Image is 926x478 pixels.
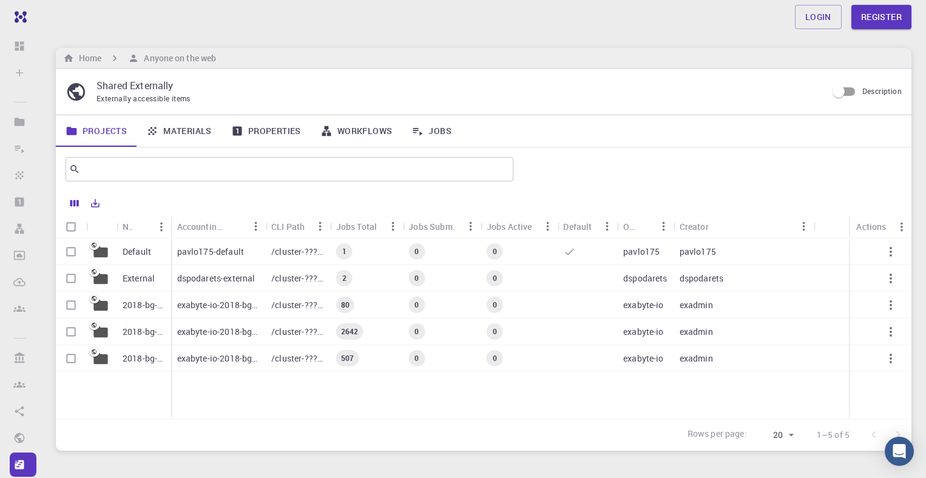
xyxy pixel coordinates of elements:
div: Jobs Subm. [402,215,481,238]
h6: Anyone on the web [139,52,216,65]
a: Projects [56,115,137,147]
button: Menu [598,217,617,236]
p: External [123,272,155,284]
span: 2 [337,273,351,283]
p: Rows per page: [688,428,747,442]
p: exabyte-io-2018-bg-study-phase-iii [177,326,260,338]
span: 0 [410,326,424,337]
button: Sort [709,217,728,236]
span: 0 [488,246,502,257]
a: Materials [137,115,221,147]
span: 1 [337,246,351,257]
p: 2018-bg-study-phase-III [123,326,165,338]
div: Jobs Active [481,215,558,238]
a: Register [851,5,911,29]
button: Menu [383,217,402,236]
a: Jobs [402,115,461,147]
p: dspodarets-external [177,272,255,284]
button: Sort [132,217,152,237]
button: Columns [64,194,85,213]
span: 507 [336,353,359,363]
div: Icon [86,215,117,238]
p: pavlo175 [623,246,660,258]
p: Shared Externally [96,78,817,93]
span: 0 [488,326,502,337]
p: 1–5 of 5 [817,429,850,441]
div: Accounting slug [177,215,227,238]
button: Menu [152,217,171,237]
div: Default [563,215,592,238]
button: Sort [635,217,654,236]
div: Name [123,215,132,238]
p: exabyte-io [623,299,664,311]
div: Jobs Subm. [408,215,455,238]
div: CLI Path [265,215,330,238]
button: Sort [226,217,246,236]
button: Export [85,194,106,213]
p: /cluster-???-home/pavlo175/pavlo175-default [271,246,324,258]
p: exadmin [680,352,713,365]
div: Default [557,215,617,238]
div: Actions [850,215,911,238]
p: dspodarets [623,272,667,284]
span: Description [862,86,902,96]
button: Menu [892,217,911,237]
button: Menu [311,217,330,236]
div: Name [117,215,171,238]
span: 0 [488,300,502,310]
p: exadmin [680,326,713,338]
button: Menu [246,217,265,236]
a: Login [795,5,842,29]
p: /cluster-???-home/dspodarets/dspodarets-external [271,272,324,284]
p: exabyte-io [623,352,664,365]
p: /cluster-???-share/groups/exabyte-io/exabyte-io-2018-bg-study-phase-i [271,352,324,365]
p: exabyte-io-2018-bg-study-phase-i [177,352,260,365]
p: 2018-bg-study-phase-i-ph [123,299,165,311]
a: Properties [221,115,311,147]
p: dspodarets [680,272,724,284]
button: Menu [461,217,481,236]
p: Default [123,246,151,258]
span: 0 [410,353,424,363]
div: CLI Path [271,215,305,238]
p: pavlo175-default [177,246,244,258]
span: 80 [336,300,354,310]
div: Jobs Total [330,215,403,238]
h6: Home [74,52,101,65]
div: 20 [752,426,797,444]
p: exabyte-io-2018-bg-study-phase-i-ph [177,299,260,311]
div: Jobs Total [336,215,377,238]
div: Creator [674,215,814,238]
span: 0 [488,273,502,283]
span: 0 [410,273,424,283]
p: exadmin [680,299,713,311]
div: Actions [856,215,886,238]
span: 0 [488,353,502,363]
span: 0 [410,246,424,257]
button: Menu [654,217,674,236]
p: 2018-bg-study-phase-I [123,352,165,365]
div: Open Intercom Messenger [885,437,914,466]
p: /cluster-???-share/groups/exabyte-io/exabyte-io-2018-bg-study-phase-i-ph [271,299,324,311]
button: Menu [794,217,813,236]
div: Accounting slug [171,215,266,238]
div: Jobs Active [487,215,532,238]
div: Creator [680,215,709,238]
span: 2642 [336,326,363,337]
p: /cluster-???-share/groups/exabyte-io/exabyte-io-2018-bg-study-phase-iii [271,326,324,338]
span: Externally accessible items [96,93,191,103]
nav: breadcrumb [61,52,218,65]
p: pavlo175 [680,246,716,258]
p: exabyte-io [623,326,664,338]
img: logo [10,11,27,23]
span: 0 [410,300,424,310]
div: Owner [617,215,674,238]
button: Menu [538,217,557,236]
div: Owner [623,215,635,238]
a: Workflows [311,115,402,147]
